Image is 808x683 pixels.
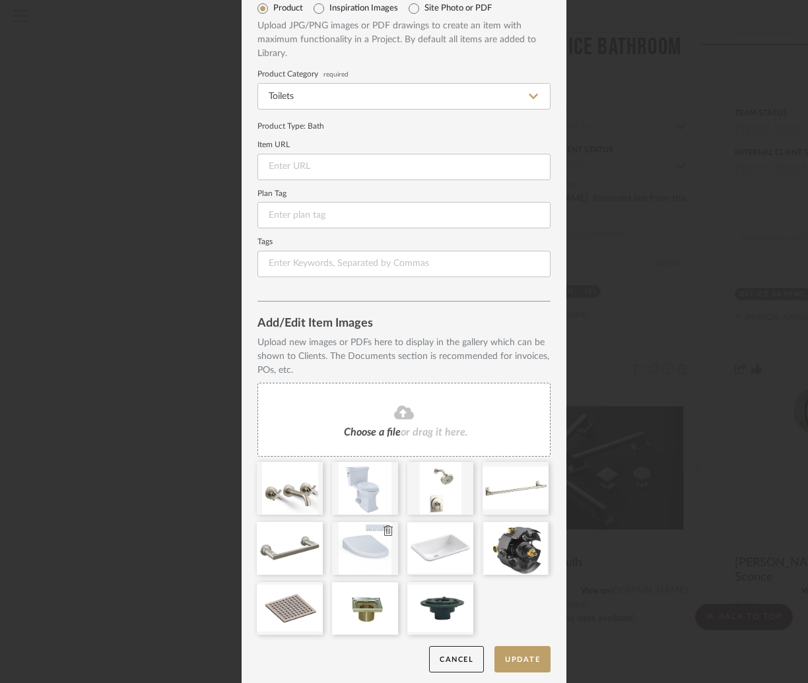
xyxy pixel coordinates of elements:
label: Product Category [257,71,551,78]
span: required [323,72,349,77]
span: Choose a file [344,427,401,438]
div: Upload new images or PDFs here to display in the gallery which can be shown to Clients. The Docum... [257,336,551,377]
div: Add/Edit Item Images [257,317,551,331]
div: Upload JPG/PNG images or PDF drawings to create an item with maximum functionality in a Project. ... [257,19,551,61]
label: Plan Tag [257,191,551,197]
div: Product Type [257,120,551,132]
input: Type a category to search and select [257,83,551,110]
input: Enter Keywords, Separated by Commas [257,251,551,277]
button: Update [494,646,551,673]
span: : Bath [304,122,324,130]
input: Enter plan tag [257,202,551,228]
label: Site Photo or PDF [424,3,492,14]
label: Inspiration Images [329,3,398,14]
label: Tags [257,239,551,245]
input: Enter URL [257,154,551,180]
button: Cancel [429,646,484,673]
label: Product [273,3,303,14]
label: Item URL [257,142,551,148]
span: or drag it here. [401,427,468,438]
